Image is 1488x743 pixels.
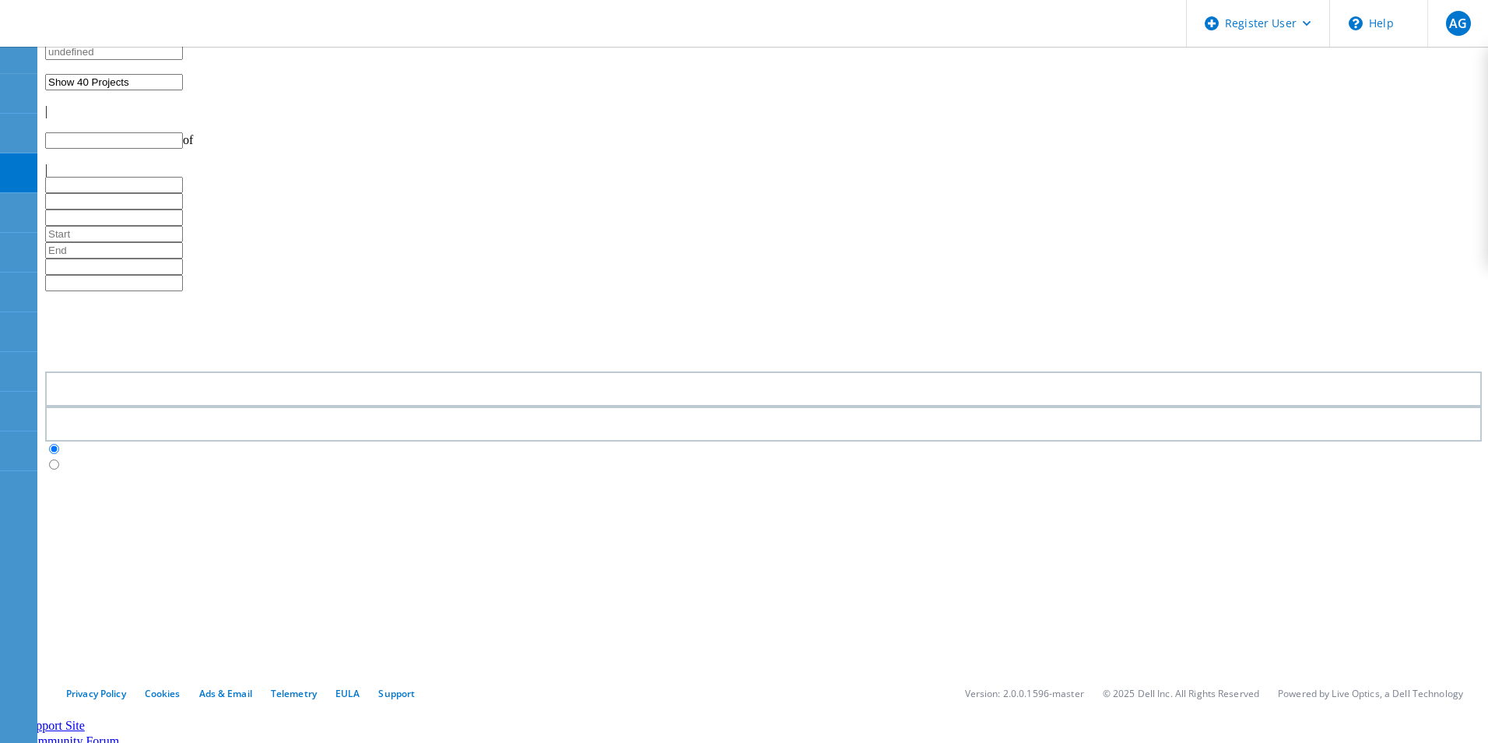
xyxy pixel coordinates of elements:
li: Powered by Live Optics, a Dell Technology [1278,687,1463,700]
a: Cookies [145,687,181,700]
a: Privacy Policy [66,687,126,700]
span: AG [1449,17,1467,30]
input: End [45,242,183,259]
svg: \n [1349,16,1363,30]
a: Telemetry [271,687,317,700]
a: Support Site [23,719,85,732]
li: Version: 2.0.0.1596-master [965,687,1084,700]
a: EULA [335,687,360,700]
li: © 2025 Dell Inc. All Rights Reserved [1103,687,1259,700]
span: of [183,133,193,146]
input: Start [45,226,183,242]
input: undefined [45,44,183,60]
a: Support [378,687,415,700]
div: | [45,163,1482,177]
a: Ads & Email [199,687,252,700]
div: | [45,104,1482,118]
a: Live Optics Dashboard [16,30,183,44]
